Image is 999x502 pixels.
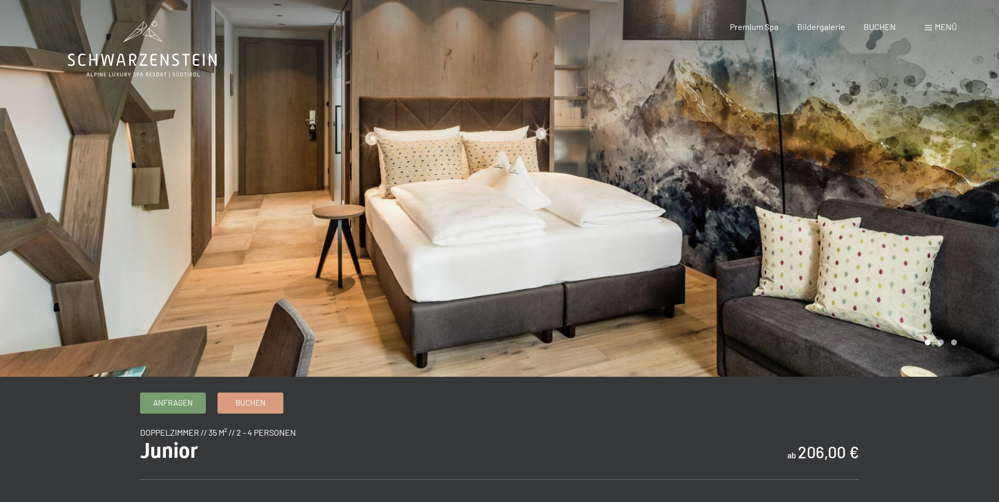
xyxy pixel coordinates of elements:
[935,22,957,32] span: Menü
[730,22,778,32] a: Premium Spa
[797,22,845,32] a: Bildergalerie
[140,427,296,437] span: Doppelzimmer // 35 m² // 2 - 4 Personen
[798,443,859,461] b: 206,00 €
[218,393,283,413] a: Buchen
[140,438,198,463] span: Junior
[864,22,896,32] a: BUCHEN
[787,450,796,460] span: ab
[153,397,193,408] span: Anfragen
[141,393,205,413] a: Anfragen
[235,397,265,408] span: Buchen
